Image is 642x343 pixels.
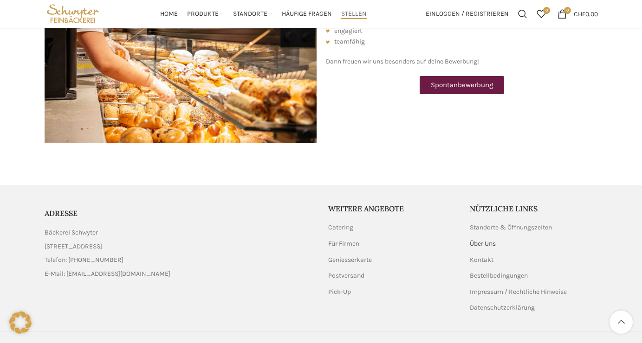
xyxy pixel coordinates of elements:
a: Standorte [233,5,272,23]
a: Datenschutzerklärung [470,303,536,312]
a: List item link [45,269,314,279]
span: Standorte [233,10,267,19]
a: Scroll to top button [610,311,633,334]
a: 0 CHF0.00 [553,5,603,23]
a: Einloggen / Registrieren [421,5,513,23]
h5: Weitere Angebote [328,203,456,214]
div: Meine Wunschliste [532,5,551,23]
p: Dann freuen wir uns besonders auf deine Bewerbung! [326,57,598,67]
a: 0 [532,5,551,23]
bdi: 0.00 [574,10,598,18]
span: Home [160,10,178,19]
span: Bäckerei Schwyter [45,228,98,238]
a: Für Firmen [328,239,360,248]
span: teamfähig [334,37,365,47]
a: Spontanbewerbung [420,76,504,94]
a: Standorte & Öffnungszeiten [470,223,553,232]
span: 0 [564,7,571,14]
a: List item link [45,255,314,265]
a: Impressum / Rechtliche Hinweise [470,287,568,297]
a: Home [160,5,178,23]
a: Kontakt [470,255,494,265]
span: ADRESSE [45,209,78,218]
span: 0 [543,7,550,14]
h5: Nützliche Links [470,203,598,214]
span: Stellen [341,10,367,19]
a: Postversand [328,271,365,280]
span: Häufige Fragen [282,10,332,19]
span: Spontanbewerbung [431,82,493,89]
span: [STREET_ADDRESS] [45,241,102,252]
a: Bestellbedingungen [470,271,529,280]
a: Suchen [513,5,532,23]
a: Über Uns [470,239,497,248]
a: Catering [328,223,354,232]
span: Produkte [187,10,219,19]
a: Stellen [341,5,367,23]
a: Geniesserkarte [328,255,373,265]
span: CHF [574,10,585,18]
a: Häufige Fragen [282,5,332,23]
a: Site logo [45,9,102,17]
a: Pick-Up [328,287,352,297]
div: Main navigation [106,5,421,23]
span: Einloggen / Registrieren [426,11,509,17]
a: Produkte [187,5,224,23]
span: engagiert [334,26,362,36]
